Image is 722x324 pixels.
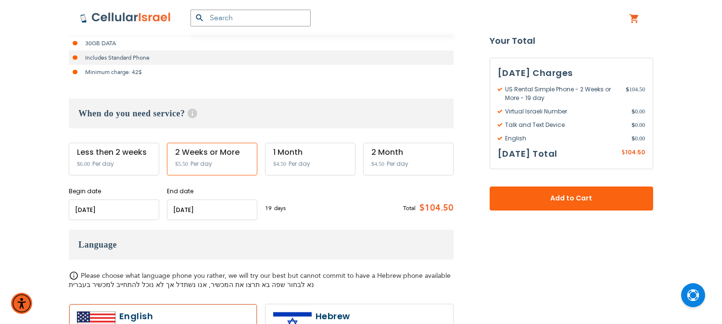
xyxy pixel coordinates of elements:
button: Add to Cart [490,187,653,211]
span: Virtual Israeli Number [498,107,632,116]
input: Search [190,10,311,26]
h3: [DATE] Charges [498,66,645,80]
span: 104.50 [625,148,645,156]
img: Cellular Israel Logo [80,12,171,24]
span: $ [632,121,635,129]
strong: Your Total [490,34,653,48]
span: 0.00 [632,107,645,116]
h3: [DATE] Total [498,147,557,161]
div: Accessibility Menu [11,293,32,314]
span: 0.00 [632,134,645,143]
span: Per day [92,160,114,168]
span: $4.50 [371,161,384,167]
span: $ [632,134,635,143]
h3: When do you need service? [69,99,454,128]
span: Language [78,240,117,249]
span: $ [626,85,629,94]
li: Minimum charge: 42$ [69,65,454,79]
span: $104.50 [416,201,454,215]
span: $ [621,149,625,157]
span: US Rental Simple Phone - 2 Weeks or More - 19 day [498,85,626,102]
span: Per day [190,160,212,168]
span: 104.50 [626,85,645,102]
span: Per day [289,160,310,168]
span: Add to Cart [521,194,621,204]
span: Please choose what language phone you rather, we will try our best but cannot commit to have a He... [69,271,451,289]
span: 0.00 [632,121,645,129]
span: English [498,134,632,143]
span: Help [188,109,197,118]
span: 19 [265,204,274,212]
span: Talk and Text Device [498,121,632,129]
div: 2 Month [371,148,445,157]
div: 2 Weeks or More [175,148,249,157]
input: MM/DD/YYYY [69,199,159,220]
span: days [274,204,286,212]
span: $ [632,107,635,116]
input: MM/DD/YYYY [167,199,257,220]
label: Begin date [69,187,159,196]
span: Total [403,204,416,212]
span: $5.50 [175,161,188,167]
span: Per day [387,160,408,168]
li: Includes Standard Phone [69,50,454,65]
label: End date [167,187,257,196]
div: Less then 2 weeks [77,148,151,157]
span: $4.50 [273,161,286,167]
span: $6.00 [77,161,90,167]
li: 30GB DATA [69,36,454,50]
div: 1 Month [273,148,347,157]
